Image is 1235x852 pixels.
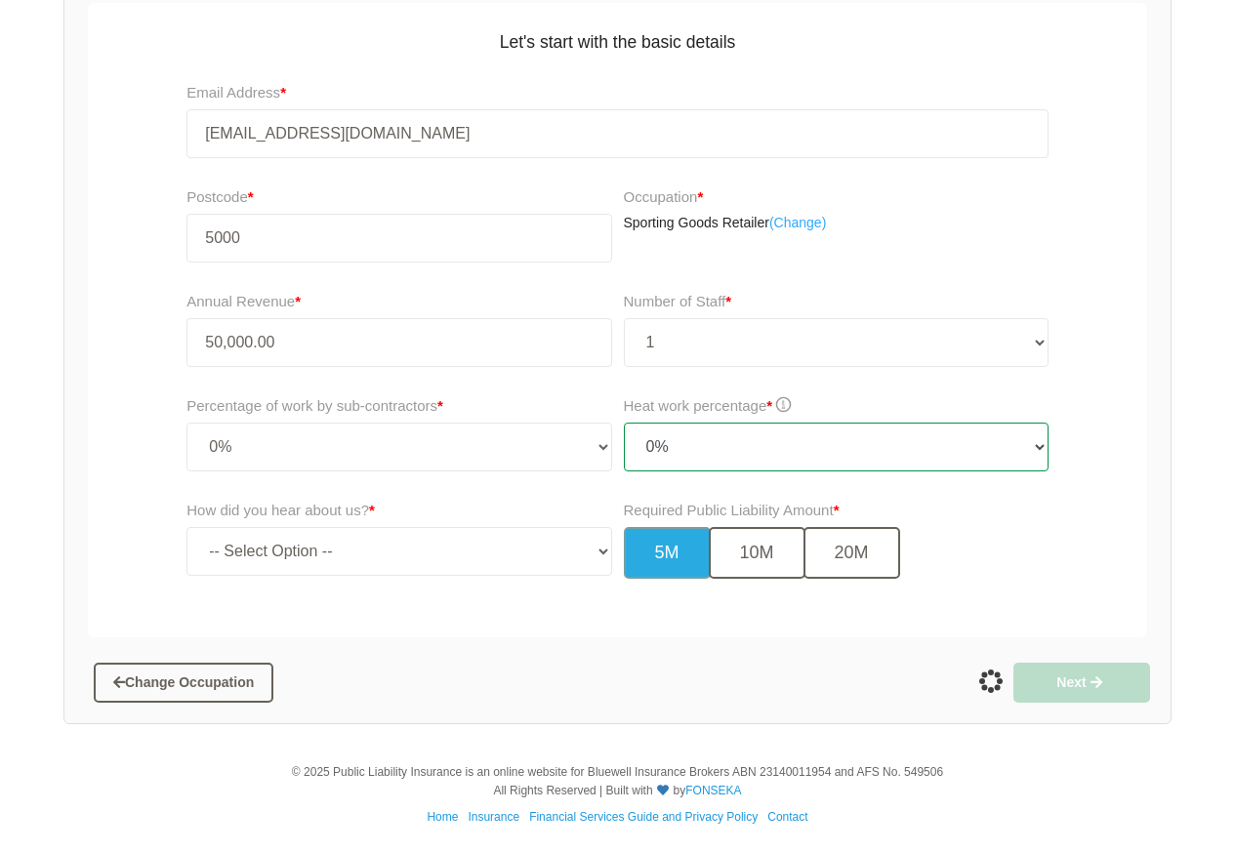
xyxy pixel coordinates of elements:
label: Percentage of work by sub-contractors [186,394,443,418]
label: Postcode [186,185,611,209]
button: Next [1013,663,1150,702]
label: How did you hear about us? [186,499,375,522]
a: Contact [767,810,807,824]
button: 20M [803,527,900,579]
label: Annual Revenue [186,290,301,313]
button: 5M [624,527,711,579]
a: (Change) [769,214,826,233]
a: FONSEKA [685,784,741,797]
h5: Let's start with the basic details [98,19,1137,55]
button: 10M [709,527,805,579]
label: Number of Staff [624,290,732,313]
input: Your Email Address [186,109,1049,158]
p: Sporting Goods Retailer [624,214,1049,233]
input: Annual Revenue [186,318,611,367]
button: Change Occupation [94,663,273,702]
label: Required Public Liability Amount [624,499,840,522]
a: Financial Services Guide and Privacy Policy [529,810,758,824]
a: Insurance [468,810,519,824]
a: Home [427,810,458,824]
label: Email Address [186,81,286,104]
label: Occupation [624,185,704,209]
label: Heat work percentage [624,394,792,418]
input: Your postcode... [186,214,611,263]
